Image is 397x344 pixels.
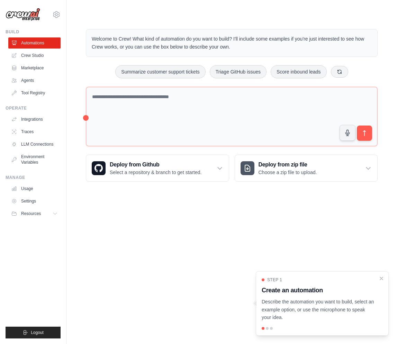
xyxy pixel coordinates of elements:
[92,35,372,51] p: Welcome to Crew! What kind of automation do you want to build? I'll include some examples if you'...
[21,211,41,216] span: Resources
[6,29,61,35] div: Build
[8,87,61,98] a: Tool Registry
[6,105,61,111] div: Operate
[210,65,267,78] button: Triage GitHub issues
[115,65,205,78] button: Summarize customer support tickets
[8,75,61,86] a: Agents
[8,151,61,168] a: Environment Variables
[8,50,61,61] a: Crew Studio
[379,276,384,281] button: Close walkthrough
[110,161,201,169] h3: Deploy from Github
[271,65,327,78] button: Score inbound leads
[8,37,61,49] a: Automations
[110,169,201,176] p: Select a repository & branch to get started.
[6,8,40,21] img: Logo
[6,175,61,180] div: Manage
[259,169,317,176] p: Choose a zip file to upload.
[8,208,61,219] button: Resources
[259,161,317,169] h3: Deploy from zip file
[262,298,375,321] p: Describe the automation you want to build, select an example option, or use the microphone to spe...
[31,330,44,335] span: Logout
[8,114,61,125] a: Integrations
[8,196,61,207] a: Settings
[6,327,61,338] button: Logout
[8,139,61,150] a: LLM Connections
[8,126,61,137] a: Traces
[8,62,61,74] a: Marketplace
[8,183,61,194] a: Usage
[267,277,282,283] span: Step 1
[262,285,375,295] h3: Create an automation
